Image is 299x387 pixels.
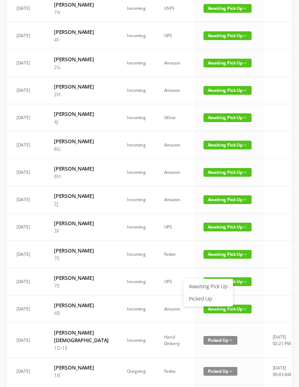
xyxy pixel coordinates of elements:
p: 7E [54,282,109,289]
span: Awaiting Pick Up [203,168,252,177]
a: Picked Up [185,293,232,305]
span: Awaiting Pick Up [203,195,252,204]
i: icon: down [243,34,247,38]
i: icon: down [243,280,247,284]
i: icon: down [243,116,247,120]
h6: [PERSON_NAME] [54,1,109,8]
span: Awaiting Pick Up [203,305,252,313]
td: Incoming [118,296,155,323]
td: Incoming [118,323,155,358]
i: icon: down [243,143,247,147]
td: [DATE] [7,296,45,323]
p: 2G [54,63,109,71]
span: Picked Up [203,336,237,345]
td: Hand Delivery [155,323,194,358]
td: [DATE] [7,50,45,77]
td: UPS [155,268,194,296]
p: 1B [54,371,109,379]
td: [DATE] [7,186,45,214]
p: 8G [54,145,109,153]
span: Awaiting Pick Up [203,86,252,95]
p: 4B [54,309,109,317]
i: icon: down [229,338,233,342]
td: Incoming [118,104,155,132]
span: Awaiting Pick Up [203,31,252,40]
td: Incoming [118,77,155,104]
td: [DATE] [7,77,45,104]
h6: [PERSON_NAME] [54,83,109,90]
span: Picked Up [203,367,237,376]
span: Awaiting Pick Up [203,141,252,149]
td: [DATE] [7,323,45,358]
span: Awaiting Pick Up [203,113,252,122]
td: Amazon [155,132,194,159]
i: icon: down [243,89,247,92]
i: icon: down [229,370,233,373]
span: Awaiting Pick Up [203,250,252,259]
p: 1D-1E [54,344,109,352]
h6: [PERSON_NAME] [54,28,109,36]
i: icon: down [243,171,247,174]
h6: [PERSON_NAME] [54,247,109,254]
td: Amazon [155,186,194,214]
td: Outgoing [118,358,155,385]
td: Amazon [155,50,194,77]
h6: [PERSON_NAME] [54,301,109,309]
td: [DATE] [7,132,45,159]
td: Incoming [118,22,155,50]
td: [DATE] [7,104,45,132]
td: UPS [155,214,194,241]
td: Fedex [155,241,194,268]
i: icon: down [243,307,247,311]
p: 4F [54,36,109,43]
h6: [PERSON_NAME] [54,192,109,200]
p: 7A [54,8,109,16]
td: [DATE] [7,159,45,186]
i: icon: down [243,198,247,202]
i: icon: down [243,7,247,10]
td: Incoming [118,186,155,214]
h6: [PERSON_NAME] [54,165,109,172]
td: Incoming [118,132,155,159]
p: 4J [54,118,109,125]
h6: [PERSON_NAME] [54,219,109,227]
h6: [PERSON_NAME] [54,137,109,145]
i: icon: down [243,61,247,65]
a: Awaiting Pick Up [185,281,232,292]
td: Incoming [118,50,155,77]
p: 2J [54,200,109,207]
td: UPS [155,22,194,50]
h6: [PERSON_NAME] [54,55,109,63]
td: Fedex [155,358,194,385]
p: 7E [54,254,109,262]
p: 8H [54,172,109,180]
p: 3F [54,227,109,235]
td: [DATE] [7,22,45,50]
td: [DATE] [7,268,45,296]
td: Incoming [118,159,155,186]
td: Other [155,104,194,132]
td: Amazon [155,77,194,104]
span: Awaiting Pick Up [203,59,252,67]
h6: [PERSON_NAME] [54,274,109,282]
span: Awaiting Pick Up [203,4,252,13]
td: [DATE] [7,358,45,385]
td: Incoming [118,214,155,241]
td: Incoming [118,268,155,296]
td: Incoming [118,241,155,268]
td: Amazon [155,296,194,323]
td: Amazon [155,159,194,186]
h6: [PERSON_NAME] [54,110,109,118]
p: 2H [54,90,109,98]
i: icon: down [243,225,247,229]
td: [DATE] [7,241,45,268]
h6: [PERSON_NAME][DEMOGRAPHIC_DATA] [54,329,109,344]
td: [DATE] [7,214,45,241]
i: icon: down [243,253,247,256]
span: Awaiting Pick Up [203,223,252,231]
h6: [PERSON_NAME] [54,364,109,371]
